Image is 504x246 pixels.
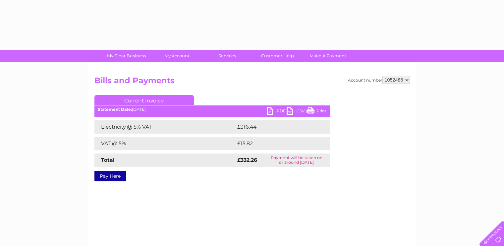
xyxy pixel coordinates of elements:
[263,154,330,167] td: Payment will be taken on or around [DATE]
[149,50,204,62] a: My Account
[94,107,330,112] div: [DATE]
[236,137,316,150] td: £15.82
[94,171,126,181] a: Pay Here
[98,107,132,112] b: Statement Date:
[99,50,154,62] a: My Clear Business
[348,76,410,84] div: Account number
[287,107,307,117] a: CSV
[267,107,287,117] a: PDF
[307,107,326,117] a: Print
[94,95,194,105] a: Current Invoice
[101,157,115,163] strong: Total
[94,137,236,150] td: VAT @ 5%
[236,120,318,134] td: £316.44
[301,50,355,62] a: Make A Payment
[200,50,254,62] a: Services
[94,120,236,134] td: Electricity @ 5% VAT
[94,76,410,89] h2: Bills and Payments
[250,50,305,62] a: Customer Help
[237,157,257,163] strong: £332.26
